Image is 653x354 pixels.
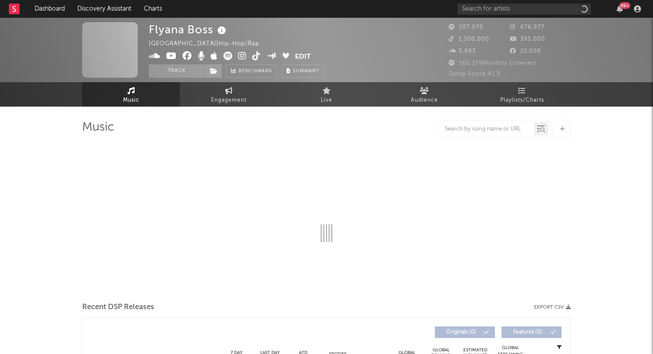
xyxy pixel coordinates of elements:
[473,82,571,107] a: Playlists/Charts
[295,52,311,63] button: Edit
[458,4,591,15] input: Search for artists
[619,2,630,9] div: 99 +
[180,82,278,107] a: Engagement
[278,82,375,107] a: Live
[226,64,277,78] a: Benchmark
[440,126,534,133] input: Search by song name or URL
[510,24,545,30] span: 676,977
[435,326,495,338] button: Originals(0)
[510,48,541,54] span: 22,000
[449,71,501,77] span: Jump Score: 41.9
[282,64,324,78] button: Summary
[149,22,228,37] div: Flyana Boss
[123,95,139,106] span: Music
[82,82,180,107] a: Music
[500,95,544,106] span: Playlists/Charts
[449,36,489,42] span: 1,300,000
[149,64,204,78] button: Track
[534,305,571,310] button: Export CSV
[211,95,247,106] span: Engagement
[239,66,272,77] span: Benchmark
[617,5,623,12] button: 99+
[411,95,438,106] span: Audience
[149,39,270,49] div: [GEOGRAPHIC_DATA] | Hip-Hop/Rap
[293,69,319,74] span: Summary
[510,36,545,42] span: 395,000
[82,302,154,313] span: Recent DSP Releases
[507,330,548,335] span: Features ( 0 )
[375,82,473,107] a: Audience
[441,330,482,335] span: Originals ( 0 )
[449,60,537,66] span: 565,379 Monthly Listeners
[449,48,476,54] span: 5,993
[321,95,332,106] span: Live
[502,326,561,338] button: Features(0)
[449,24,483,30] span: 207,970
